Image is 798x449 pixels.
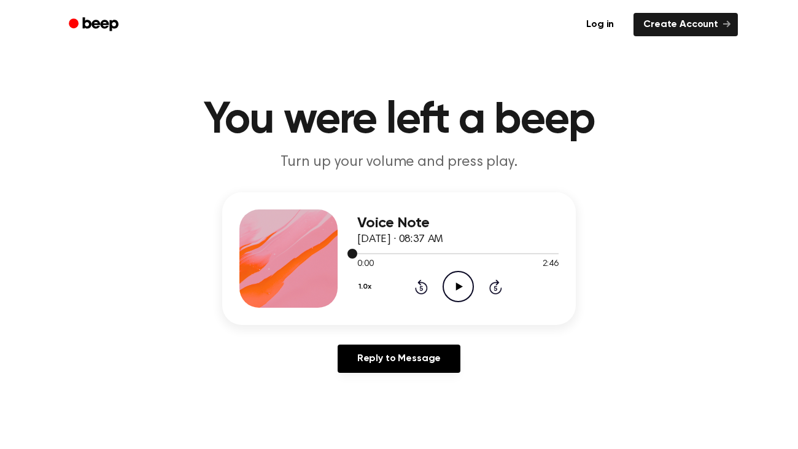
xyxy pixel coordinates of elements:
h1: You were left a beep [85,98,713,143]
a: Log in [574,10,626,39]
h3: Voice Note [357,215,559,232]
span: 2:46 [543,258,559,271]
span: 0:00 [357,258,373,271]
span: [DATE] · 08:37 AM [357,234,443,245]
a: Beep [60,13,130,37]
p: Turn up your volume and press play. [163,152,635,173]
a: Reply to Message [338,345,460,373]
a: Create Account [633,13,738,36]
button: 1.0x [357,276,376,297]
